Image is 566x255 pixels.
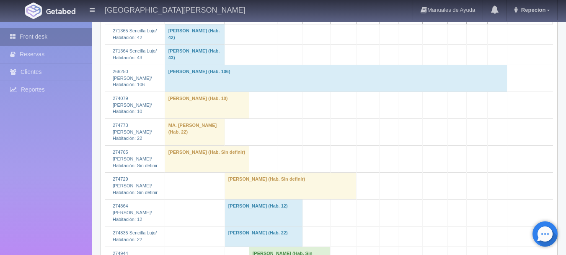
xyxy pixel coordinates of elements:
a: 271365 Sencilla Lujo/Habitación: 42 [113,28,157,40]
td: MA. [PERSON_NAME] (Hab. 22) [165,119,225,146]
td: [PERSON_NAME] (Hab. Sin definir) [165,146,249,173]
td: [PERSON_NAME] (Hab. 42) [165,24,225,45]
a: 274079 [PERSON_NAME]/Habitación: 10 [113,96,152,114]
a: 274864 [PERSON_NAME]/Habitación: 12 [113,203,152,221]
td: [PERSON_NAME] (Hab. 12) [225,200,303,226]
a: 274765 [PERSON_NAME]/Habitación: Sin definir [113,150,158,168]
td: [PERSON_NAME] (Hab. Sin definir) [225,173,356,200]
img: Getabed [25,3,42,19]
td: [PERSON_NAME] (Hab. 22) [225,226,303,247]
a: 266250 [PERSON_NAME]/Habitación: 106 [113,69,152,87]
a: 274729 [PERSON_NAME]/Habitación: Sin definir [113,176,158,195]
a: 271364 Sencilla Lujo/Habitación: 43 [113,48,157,60]
td: [PERSON_NAME] (Hab. 10) [165,92,249,118]
a: 274773 [PERSON_NAME]/Habitación: 22 [113,123,152,141]
h4: [GEOGRAPHIC_DATA][PERSON_NAME] [105,4,245,15]
a: 274835 Sencilla Lujo/Habitación: 22 [113,230,157,242]
td: [PERSON_NAME] (Hab. 106) [165,65,507,92]
img: Getabed [46,8,75,14]
span: Repecion [519,7,546,13]
td: [PERSON_NAME] (Hab. 43) [165,45,225,65]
